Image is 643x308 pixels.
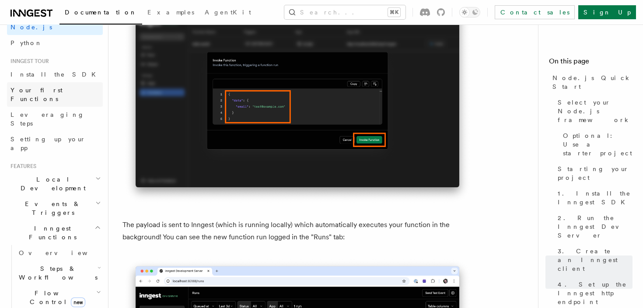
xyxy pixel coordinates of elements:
[7,220,103,245] button: Inngest Functions
[552,73,633,91] span: Node.js Quick Start
[558,164,633,182] span: Starting your project
[554,185,633,210] a: 1. Install the Inngest SDK
[549,56,633,70] h4: On this page
[7,58,49,65] span: Inngest tour
[7,163,36,170] span: Features
[558,280,633,306] span: 4. Set up the Inngest http endpoint
[10,111,84,127] span: Leveraging Steps
[558,213,633,240] span: 2. Run the Inngest Dev Server
[199,3,256,24] a: AgentKit
[554,161,633,185] a: Starting your project
[7,131,103,156] a: Setting up your app
[554,94,633,128] a: Select your Node.js framework
[19,249,109,256] span: Overview
[10,136,86,151] span: Setting up your app
[7,175,95,192] span: Local Development
[122,219,472,243] p: The payload is sent to Inngest (which is running locally) which automatically executes your funct...
[558,189,633,206] span: 1. Install the Inngest SDK
[71,297,85,307] span: new
[7,19,103,35] a: Node.js
[142,3,199,24] a: Examples
[10,24,52,31] span: Node.js
[495,5,575,19] a: Contact sales
[10,87,63,102] span: Your first Functions
[7,107,103,131] a: Leveraging Steps
[578,5,636,19] a: Sign Up
[59,3,142,24] a: Documentation
[7,66,103,82] a: Install the SDK
[10,71,101,78] span: Install the SDK
[15,261,103,285] button: Steps & Workflows
[7,199,95,217] span: Events & Triggers
[10,39,42,46] span: Python
[549,70,633,94] a: Node.js Quick Start
[559,128,633,161] a: Optional: Use a starter project
[205,9,251,16] span: AgentKit
[459,7,480,17] button: Toggle dark mode
[15,264,98,282] span: Steps & Workflows
[7,196,103,220] button: Events & Triggers
[15,289,96,306] span: Flow Control
[65,9,137,16] span: Documentation
[7,82,103,107] a: Your first Functions
[7,35,103,51] a: Python
[147,9,194,16] span: Examples
[7,224,94,241] span: Inngest Functions
[7,171,103,196] button: Local Development
[554,210,633,243] a: 2. Run the Inngest Dev Server
[563,131,633,157] span: Optional: Use a starter project
[558,247,633,273] span: 3. Create an Inngest client
[15,245,103,261] a: Overview
[554,243,633,276] a: 3. Create an Inngest client
[388,8,400,17] kbd: ⌘K
[284,5,405,19] button: Search...⌘K
[558,98,633,124] span: Select your Node.js framework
